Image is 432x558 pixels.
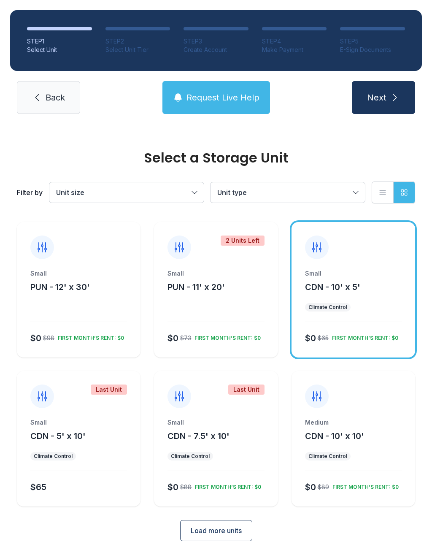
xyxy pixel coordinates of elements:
span: Unit type [217,188,247,197]
div: $89 [318,483,329,491]
div: $98 [43,334,54,342]
span: Request Live Help [186,92,259,103]
div: $0 [305,332,316,344]
span: Load more units [191,525,242,536]
span: Back [46,92,65,103]
div: 2 Units Left [221,236,265,246]
div: Small [305,269,402,278]
div: Last Unit [228,385,265,395]
div: Last Unit [91,385,127,395]
div: Climate Control [308,304,347,311]
button: Unit size [49,182,204,203]
div: Create Account [184,46,248,54]
div: Small [30,269,127,278]
div: STEP 2 [105,37,170,46]
span: CDN - 10' x 5' [305,282,360,292]
div: STEP 3 [184,37,248,46]
div: E-Sign Documents [340,46,405,54]
div: Filter by [17,187,43,198]
div: $0 [30,332,41,344]
button: CDN - 5' x 10' [30,430,86,442]
span: Unit size [56,188,84,197]
div: FIRST MONTH’S RENT: $0 [329,331,398,341]
div: Climate Control [171,453,210,460]
span: Next [367,92,386,103]
div: $73 [180,334,191,342]
div: FIRST MONTH’S RENT: $0 [54,331,124,341]
div: $0 [167,332,178,344]
span: PUN - 12' x 30' [30,282,90,292]
div: FIRST MONTH’S RENT: $0 [191,331,261,341]
span: CDN - 5' x 10' [30,431,86,441]
button: PUN - 11' x 20' [167,281,225,293]
button: CDN - 10' x 10' [305,430,364,442]
button: PUN - 12' x 30' [30,281,90,293]
span: CDN - 7.5' x 10' [167,431,229,441]
div: Small [30,418,127,427]
div: $0 [305,481,316,493]
div: Climate Control [308,453,347,460]
div: $88 [180,483,192,491]
div: Medium [305,418,402,427]
div: FIRST MONTH’S RENT: $0 [329,480,399,490]
button: CDN - 10' x 5' [305,281,360,293]
div: STEP 1 [27,37,92,46]
button: CDN - 7.5' x 10' [167,430,229,442]
div: $0 [167,481,178,493]
button: Unit type [211,182,365,203]
div: Climate Control [34,453,73,460]
div: Small [167,418,264,427]
div: $65 [30,481,46,493]
div: Make Payment [262,46,327,54]
div: Select Unit [27,46,92,54]
div: Select Unit Tier [105,46,170,54]
div: STEP 5 [340,37,405,46]
div: STEP 4 [262,37,327,46]
div: $65 [318,334,329,342]
div: Select a Storage Unit [17,151,415,165]
div: FIRST MONTH’S RENT: $0 [192,480,261,490]
div: Small [167,269,264,278]
span: CDN - 10' x 10' [305,431,364,441]
span: PUN - 11' x 20' [167,282,225,292]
